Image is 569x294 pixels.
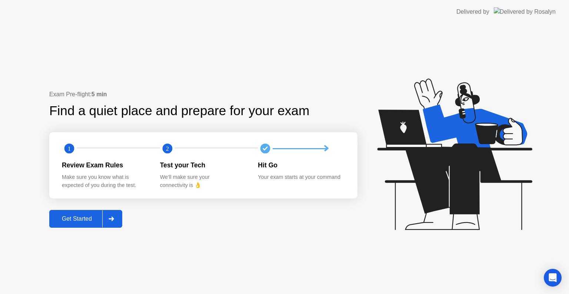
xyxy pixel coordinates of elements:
[258,160,344,170] div: Hit Go
[91,91,107,97] b: 5 min
[62,173,148,189] div: Make sure you know what is expected of you during the test.
[160,173,246,189] div: We’ll make sure your connectivity is 👌
[49,210,122,228] button: Get Started
[51,216,102,222] div: Get Started
[166,145,169,152] text: 2
[258,173,344,181] div: Your exam starts at your command
[68,145,71,152] text: 1
[62,160,148,170] div: Review Exam Rules
[456,7,489,16] div: Delivered by
[49,101,310,121] div: Find a quiet place and prepare for your exam
[160,160,246,170] div: Test your Tech
[49,90,357,99] div: Exam Pre-flight:
[494,7,556,16] img: Delivered by Rosalyn
[544,269,562,287] div: Open Intercom Messenger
